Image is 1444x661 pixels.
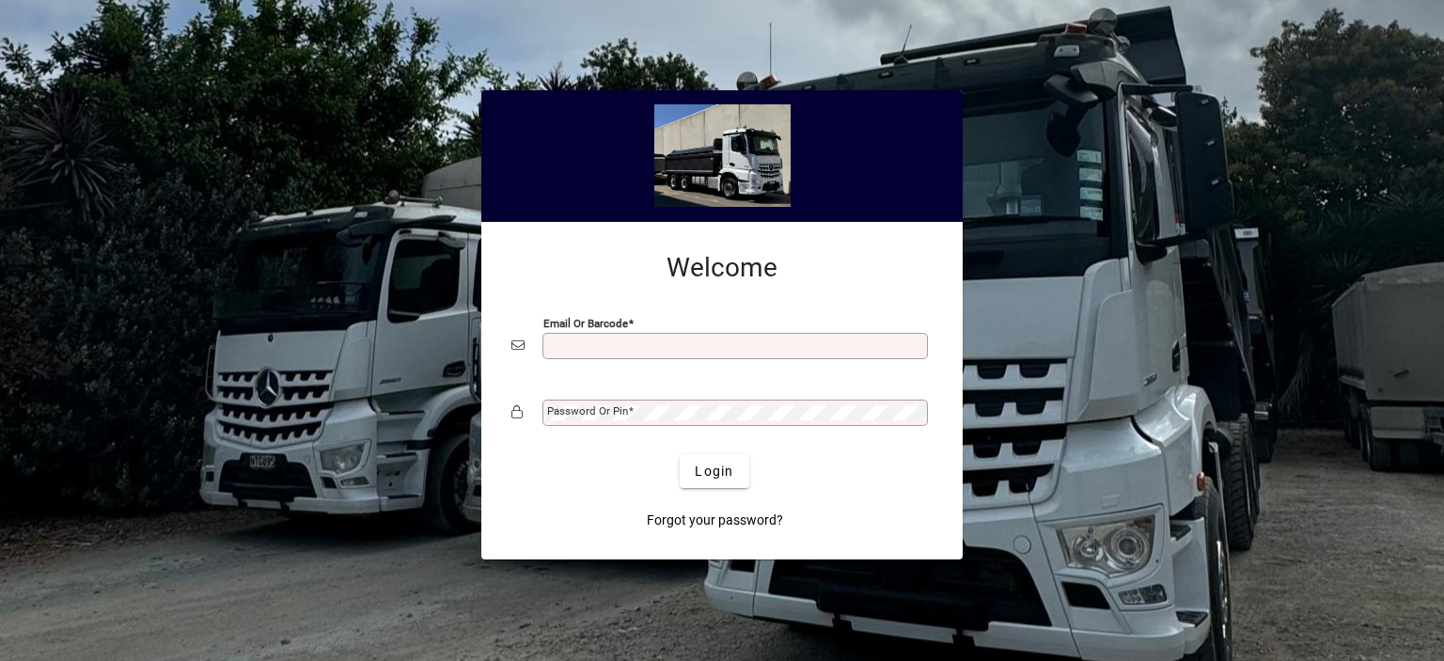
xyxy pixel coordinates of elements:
a: Forgot your password? [639,503,791,537]
button: Login [680,454,748,488]
mat-label: Email or Barcode [543,317,628,330]
mat-label: Password or Pin [547,404,628,417]
h2: Welcome [511,252,933,284]
span: Forgot your password? [647,511,783,530]
span: Login [695,462,733,481]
